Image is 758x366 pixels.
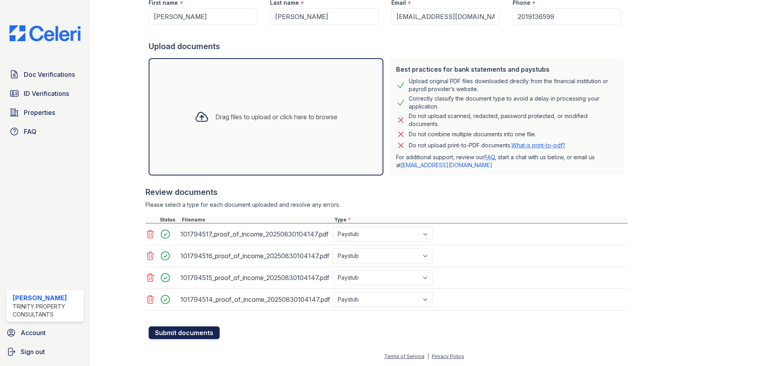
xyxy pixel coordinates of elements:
a: Properties [6,105,84,120]
span: ID Verifications [24,89,69,98]
div: Review documents [145,187,628,198]
a: FAQ [484,154,495,160]
span: Doc Verifications [24,70,75,79]
div: Drag files to upload or click here to browse [215,112,337,122]
img: CE_Logo_Blue-a8612792a0a2168367f1c8372b55b34899dd931a85d93a1a3d3e32e68fde9ad4.png [3,25,87,41]
div: Correctly classify the document type to avoid a delay in processing your application. [409,95,618,111]
div: Do not combine multiple documents into one file. [409,130,536,139]
div: Upload original PDF files downloaded directly from the financial institution or payroll provider’... [409,77,618,93]
span: Sign out [21,347,45,356]
div: 101794517_proof_of_income_20250830104147.pdf [180,228,329,240]
div: Do not upload scanned, redacted, password protected, or modified documents. [409,112,618,128]
a: Privacy Policy [432,353,464,359]
a: Doc Verifications [6,67,84,82]
div: | [427,353,429,359]
div: Status [158,217,180,223]
button: Submit documents [149,326,220,339]
div: Upload documents [149,41,628,52]
p: Do not upload print-to-PDF documents. [409,141,565,149]
span: FAQ [24,127,36,136]
a: [EMAIL_ADDRESS][DOMAIN_NAME] [401,162,492,168]
div: Best practices for bank statements and paystubs [396,65,618,74]
div: Type [333,217,628,223]
a: FAQ [6,124,84,139]
p: For additional support, review our , start a chat with us below, or email us at [396,153,618,169]
a: ID Verifications [6,86,84,101]
a: What is print-to-pdf? [511,142,565,149]
div: 101794515_proof_of_income_20250830104147.pdf [180,271,329,284]
div: Filename [180,217,333,223]
span: Properties [24,108,55,117]
div: 101794516_proof_of_income_20250830104147.pdf [180,250,329,262]
div: 101794514_proof_of_income_20250830104147.pdf [180,293,329,306]
a: Sign out [3,344,87,360]
a: Account [3,325,87,341]
a: Terms of Service [384,353,425,359]
div: Trinity Property Consultants [13,303,80,318]
span: Account [21,328,46,337]
div: [PERSON_NAME] [13,293,80,303]
div: Please select a type for each document uploaded and resolve any errors. [145,201,628,209]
